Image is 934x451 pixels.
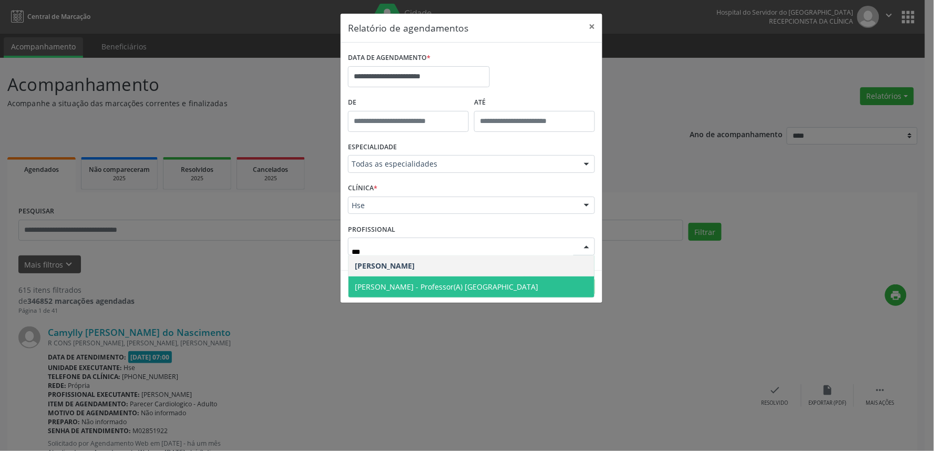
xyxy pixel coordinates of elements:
[348,95,469,111] label: De
[581,14,602,39] button: Close
[352,159,573,169] span: Todas as especialidades
[355,282,538,292] span: [PERSON_NAME] - Professor(A) [GEOGRAPHIC_DATA]
[348,139,397,156] label: ESPECIALIDADE
[348,221,395,238] label: PROFISSIONAL
[474,95,595,111] label: ATÉ
[355,261,415,271] span: [PERSON_NAME]
[348,50,430,66] label: DATA DE AGENDAMENTO
[348,21,468,35] h5: Relatório de agendamentos
[352,200,573,211] span: Hse
[348,180,377,197] label: CLÍNICA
